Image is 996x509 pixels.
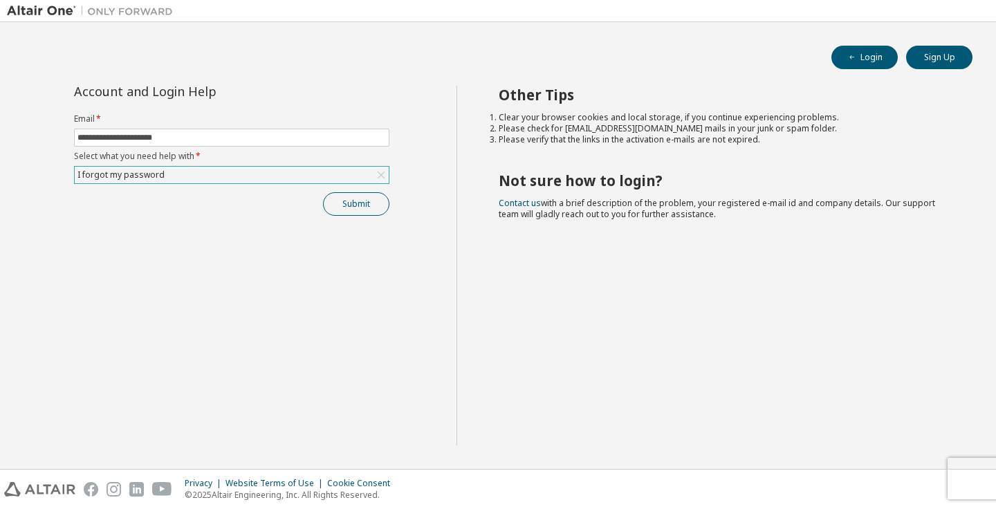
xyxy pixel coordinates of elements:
[499,197,935,220] span: with a brief description of the problem, your registered e-mail id and company details. Our suppo...
[499,112,948,123] li: Clear your browser cookies and local storage, if you continue experiencing problems.
[185,478,225,489] div: Privacy
[7,4,180,18] img: Altair One
[129,482,144,497] img: linkedin.svg
[84,482,98,497] img: facebook.svg
[74,151,389,162] label: Select what you need help with
[327,478,398,489] div: Cookie Consent
[499,123,948,134] li: Please check for [EMAIL_ADDRESS][DOMAIN_NAME] mails in your junk or spam folder.
[225,478,327,489] div: Website Terms of Use
[4,482,75,497] img: altair_logo.svg
[185,489,398,501] p: © 2025 Altair Engineering, Inc. All Rights Reserved.
[75,167,389,183] div: I forgot my password
[74,113,389,124] label: Email
[152,482,172,497] img: youtube.svg
[499,197,541,209] a: Contact us
[499,172,948,189] h2: Not sure how to login?
[75,167,167,183] div: I forgot my password
[107,482,121,497] img: instagram.svg
[906,46,972,69] button: Sign Up
[499,86,948,104] h2: Other Tips
[74,86,326,97] div: Account and Login Help
[831,46,898,69] button: Login
[499,134,948,145] li: Please verify that the links in the activation e-mails are not expired.
[323,192,389,216] button: Submit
